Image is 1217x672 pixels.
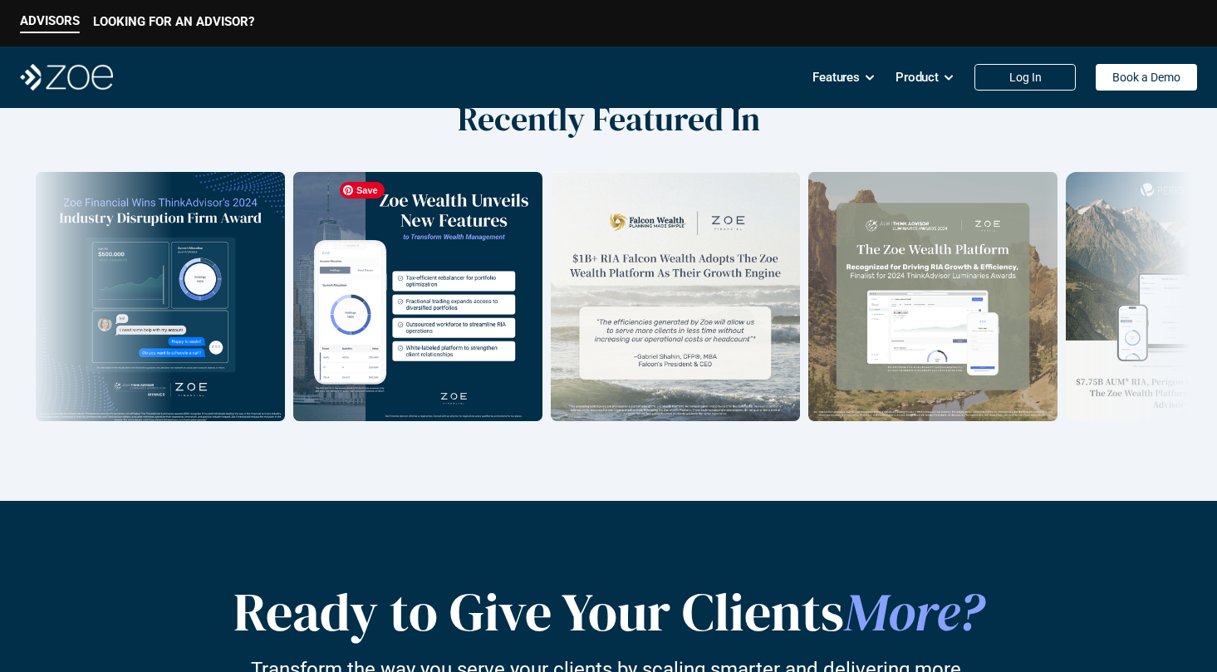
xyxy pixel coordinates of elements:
p: ADVISORS [20,13,80,28]
p: Features [812,65,860,90]
p: Log In [1009,71,1042,85]
span: Save [340,182,385,199]
a: Log In [974,64,1076,91]
p: Book a Demo [1112,71,1180,85]
p: Product [896,65,939,90]
p: LOOKING FOR AN ADVISOR? [93,14,254,29]
a: Book a Demo [1096,64,1197,91]
span: More? [844,576,984,648]
h2: Recently Featured In [458,99,760,139]
h2: Ready to Give Your Clients [55,581,1162,645]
